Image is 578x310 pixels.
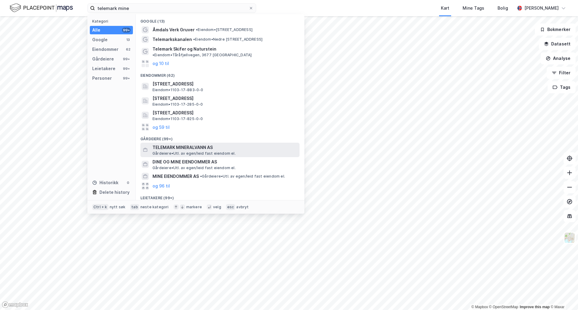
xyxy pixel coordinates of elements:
[152,53,252,57] span: Eiendom • Tåråfjellvegen, 3677 [GEOGRAPHIC_DATA]
[122,76,130,81] div: 99+
[126,37,130,42] div: 13
[92,65,115,72] div: Leietakere
[498,5,508,12] div: Bolig
[126,180,130,185] div: 0
[152,166,236,170] span: Gårdeiere • Utl. av egen/leid fast eiendom el.
[122,66,130,71] div: 99+
[200,174,285,179] span: Gårdeiere • Utl. av egen/leid fast eiendom el.
[152,182,170,190] button: og 96 til
[136,14,304,25] div: Google (13)
[152,116,203,121] span: Eiendom • 1103-17-825-0-0
[122,57,130,61] div: 99+
[152,158,297,166] span: DINE OG MINE EIENDOMMER AS
[471,305,488,309] a: Mapbox
[2,301,28,308] a: Mapbox homepage
[520,305,550,309] a: Improve this map
[152,144,297,151] span: TELEMARK MINERALVANN AS
[152,45,216,53] span: Telemark Skifer og Naturstein
[92,55,114,63] div: Gårdeiere
[92,204,108,210] div: Ctrl + k
[99,189,130,196] div: Delete history
[152,95,297,102] span: [STREET_ADDRESS]
[136,191,304,202] div: Leietakere (99+)
[548,81,576,93] button: Tags
[92,19,133,23] div: Kategori
[130,204,139,210] div: tab
[140,205,169,209] div: neste kategori
[152,80,297,88] span: [STREET_ADDRESS]
[136,68,304,79] div: Eiendommer (62)
[548,281,578,310] div: Kontrollprogram for chat
[122,28,130,33] div: 99+
[200,174,202,178] span: •
[196,27,253,32] span: Eiendom • [STREET_ADDRESS]
[489,305,518,309] a: OpenStreetMap
[186,205,202,209] div: markere
[193,37,195,42] span: •
[10,3,73,13] img: logo.f888ab2527a4732fd821a326f86c7f29.svg
[110,205,126,209] div: nytt søk
[547,67,576,79] button: Filter
[95,4,249,13] input: Søk på adresse, matrikkel, gårdeiere, leietakere eller personer
[152,151,236,156] span: Gårdeiere • Utl. av egen/leid fast eiendom el.
[463,5,484,12] div: Mine Tags
[226,204,235,210] div: esc
[152,109,297,116] span: [STREET_ADDRESS]
[136,132,304,143] div: Gårdeiere (99+)
[152,102,203,107] span: Eiendom • 1103-17-285-0-0
[92,46,118,53] div: Eiendommer
[564,232,575,243] img: Z
[213,205,221,209] div: velg
[541,52,576,64] button: Analyse
[152,123,170,131] button: og 59 til
[535,23,576,36] button: Bokmerker
[126,47,130,52] div: 62
[152,60,169,67] button: og 10 til
[152,88,203,92] span: Eiendom • 1103-17-883-0-0
[152,36,192,43] span: Telemarkskanalen
[524,5,559,12] div: [PERSON_NAME]
[548,281,578,310] iframe: Chat Widget
[92,26,100,34] div: Alle
[152,173,199,180] span: MINE EIENDOMMER AS
[92,75,112,82] div: Personer
[539,38,576,50] button: Datasett
[152,26,195,33] span: Åmdals Verk Gruver
[196,27,198,32] span: •
[236,205,249,209] div: avbryt
[152,53,154,57] span: •
[441,5,449,12] div: Kart
[92,36,108,43] div: Google
[193,37,262,42] span: Eiendom • Nedre [STREET_ADDRESS]
[92,179,118,186] div: Historikk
